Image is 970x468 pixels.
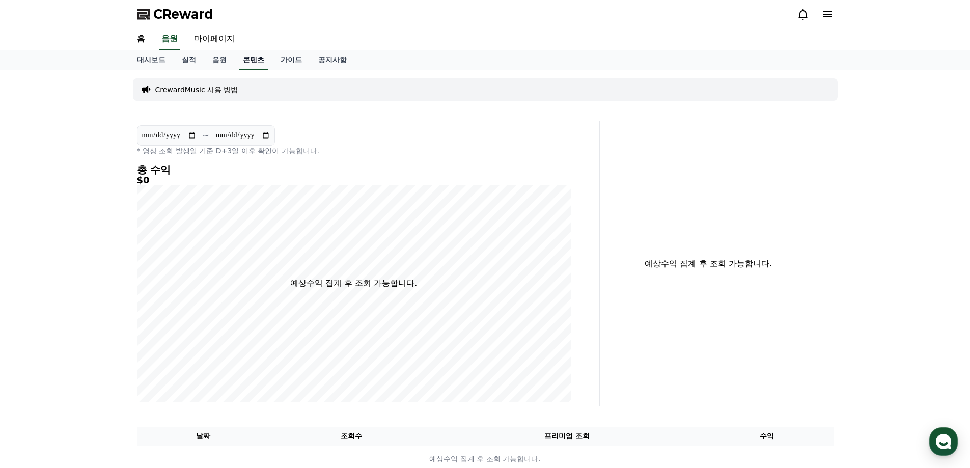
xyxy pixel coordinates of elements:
a: 콘텐츠 [239,50,268,70]
p: * 영상 조회 발생일 기준 D+3일 이후 확인이 가능합니다. [137,146,571,156]
a: 홈 [3,323,67,348]
p: 예상수익 집계 후 조회 가능합니다. [290,277,417,289]
a: 가이드 [272,50,310,70]
p: 예상수익 집계 후 조회 가능합니다. [137,454,833,464]
th: 수익 [701,427,834,446]
h4: 총 수익 [137,164,571,175]
a: 대시보드 [129,50,174,70]
a: 대화 [67,323,131,348]
a: 공지사항 [310,50,355,70]
a: 설정 [131,323,196,348]
a: CrewardMusic 사용 방법 [155,85,238,95]
th: 날짜 [137,427,270,446]
th: 프리미엄 조회 [433,427,701,446]
span: 홈 [32,338,38,346]
a: CReward [137,6,213,22]
a: 음원 [159,29,180,50]
a: 홈 [129,29,153,50]
span: 설정 [157,338,170,346]
span: 대화 [93,339,105,347]
p: ~ [203,129,209,142]
th: 조회수 [269,427,433,446]
a: 마이페이지 [186,29,243,50]
h5: $0 [137,175,571,185]
a: 음원 [204,50,235,70]
span: CReward [153,6,213,22]
a: 실적 [174,50,204,70]
p: 예상수익 집계 후 조회 가능합니다. [608,258,809,270]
